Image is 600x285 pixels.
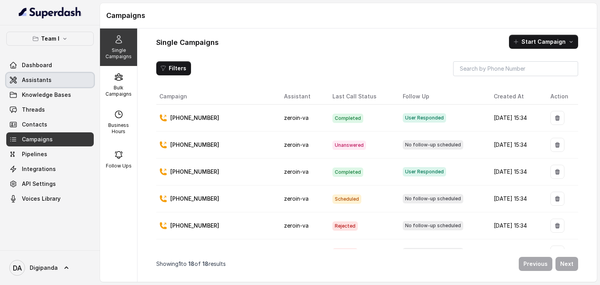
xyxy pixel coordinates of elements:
[284,222,309,229] span: zeroin-va
[509,35,578,49] button: Start Campaign
[487,159,544,185] td: [DATE] 15:34
[487,239,544,266] td: [DATE] 15:34
[22,165,56,173] span: Integrations
[403,167,446,176] span: User Responded
[403,221,463,230] span: No follow-up scheduled
[30,264,58,272] span: Digipanda
[170,168,219,176] p: [PHONE_NUMBER]
[6,118,94,132] a: Contacts
[453,61,578,76] input: Search by Phone Number
[332,194,361,204] span: Scheduled
[22,135,53,143] span: Campaigns
[332,114,363,123] span: Completed
[6,58,94,72] a: Dashboard
[403,248,463,257] span: No follow-up scheduled
[41,34,59,43] p: Team I
[156,252,578,276] nav: Pagination
[179,260,181,267] span: 1
[106,9,591,22] h1: Campaigns
[170,222,219,230] p: [PHONE_NUMBER]
[188,260,195,267] span: 18
[22,91,71,99] span: Knowledge Bases
[403,140,463,150] span: No follow-up scheduled
[487,89,544,105] th: Created At
[332,141,366,150] span: Unanswered
[487,105,544,132] td: [DATE] 15:34
[22,180,56,188] span: API Settings
[284,141,309,148] span: zeroin-va
[13,264,22,272] text: DA
[103,122,134,135] p: Business Hours
[6,257,94,279] a: Digipanda
[22,150,47,158] span: Pipelines
[6,192,94,206] a: Voices Library
[6,132,94,146] a: Campaigns
[156,260,226,268] p: Showing to of results
[284,195,309,202] span: zeroin-va
[6,162,94,176] a: Integrations
[487,185,544,212] td: [DATE] 15:34
[544,89,578,105] th: Action
[156,89,278,105] th: Campaign
[22,76,52,84] span: Assistants
[6,88,94,102] a: Knowledge Bases
[170,195,219,203] p: [PHONE_NUMBER]
[403,113,446,123] span: User Responded
[22,195,61,203] span: Voices Library
[332,167,363,177] span: Completed
[326,89,396,105] th: Last Call Status
[6,103,94,117] a: Threads
[106,163,132,169] p: Follow Ups
[22,106,45,114] span: Threads
[103,85,134,97] p: Bulk Campaigns
[487,212,544,239] td: [DATE] 15:34
[284,168,309,175] span: zeroin-va
[6,147,94,161] a: Pipelines
[403,194,463,203] span: No follow-up scheduled
[6,177,94,191] a: API Settings
[555,257,578,271] button: Next
[170,114,219,122] p: [PHONE_NUMBER]
[22,61,52,69] span: Dashboard
[156,36,219,49] h1: Single Campaigns
[396,89,487,105] th: Follow Up
[6,73,94,87] a: Assistants
[22,121,47,128] span: Contacts
[519,257,552,271] button: Previous
[19,6,82,19] img: light.svg
[487,132,544,159] td: [DATE] 15:34
[103,47,134,60] p: Single Campaigns
[332,221,358,231] span: Rejected
[332,248,358,258] span: Rejected
[202,260,209,267] span: 18
[170,141,219,149] p: [PHONE_NUMBER]
[278,89,326,105] th: Assistant
[170,249,219,256] p: [PHONE_NUMBER]
[284,114,309,121] span: zeroin-va
[156,61,191,75] button: Filters
[6,32,94,46] button: Team I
